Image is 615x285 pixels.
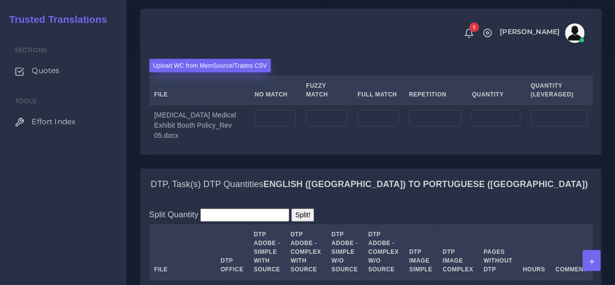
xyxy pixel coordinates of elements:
[149,76,250,105] th: File
[526,76,593,105] th: Quantity (Leveraged)
[460,28,477,38] a: 1
[478,225,518,280] th: Pages Without DTP
[15,97,37,105] span: Tools
[151,179,588,190] h4: DTP, Task(s) DTP Quantities
[149,209,199,221] label: Split Quantity
[149,225,216,280] th: File
[469,22,479,32] span: 1
[2,12,107,28] a: Trusted Translations
[285,225,326,280] th: DTP Adobe - Complex With Source
[264,179,588,189] b: English ([GEOGRAPHIC_DATA]) TO Portuguese ([GEOGRAPHIC_DATA])
[291,209,314,222] input: Split!
[467,76,526,105] th: Quantity
[404,76,466,105] th: Repetition
[404,225,438,280] th: DTP Image Simple
[565,23,584,43] img: avatar
[7,60,119,81] a: Quotes
[363,225,404,280] th: DTP Adobe - Complex W/O Source
[495,23,588,43] a: [PERSON_NAME]avatar
[249,76,301,105] th: No Match
[518,225,550,280] th: Hours
[248,225,285,280] th: DTP Adobe - Simple With Source
[500,28,560,35] span: [PERSON_NAME]
[438,225,478,280] th: DTP Image Complex
[326,225,363,280] th: DTP Adobe - Simple W/O Source
[149,59,271,72] label: Upload WC from MemSource/Trados CSV
[32,65,59,76] span: Quotes
[149,105,250,146] td: [MEDICAL_DATA] Medical Exhibit Booth Policy_Rev 05.docx
[32,116,75,127] span: Effort Index
[2,14,107,25] h2: Trusted Translations
[550,225,593,280] th: Comment
[141,169,601,200] div: DTP, Task(s) DTP QuantitiesEnglish ([GEOGRAPHIC_DATA]) TO Portuguese ([GEOGRAPHIC_DATA])
[352,76,404,105] th: Full Match
[15,46,47,54] span: Sections
[215,225,248,280] th: DTP Office
[141,51,601,154] div: MT+FPE, Task(s) Fast Post Editing QuantitiesEnglish ([GEOGRAPHIC_DATA]) TO Portuguese ([GEOGRAPHI...
[301,76,352,105] th: Fuzzy Match
[7,112,119,132] a: Effort Index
